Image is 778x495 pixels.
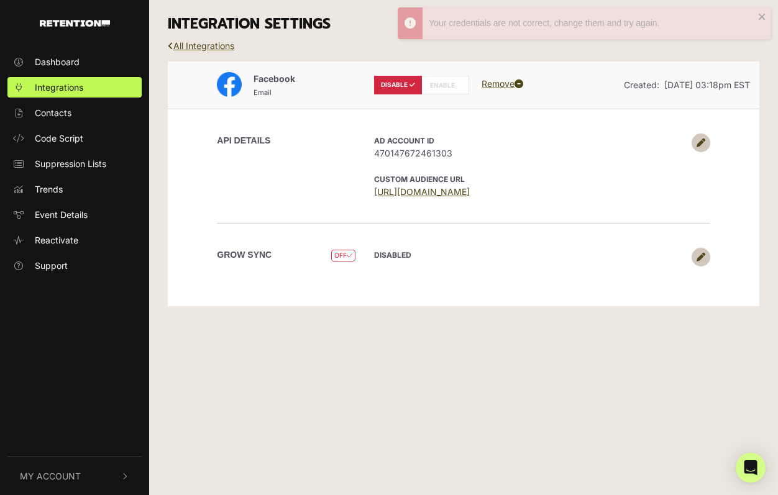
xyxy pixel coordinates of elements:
[35,157,106,170] span: Suppression Lists
[20,470,81,483] span: My Account
[7,153,142,174] a: Suppression Lists
[331,250,355,261] span: OFF
[217,248,272,261] label: Grow Sync
[35,55,80,68] span: Dashboard
[374,147,685,160] span: 470147672461303
[7,230,142,250] a: Reactivate
[254,88,272,97] small: Email
[254,73,295,84] span: Facebook
[624,79,659,90] span: Created:
[7,255,142,276] a: Support
[217,72,242,97] img: Facebook
[7,179,142,199] a: Trends
[35,234,78,247] span: Reactivate
[7,457,142,495] button: My Account
[374,175,465,184] strong: CUSTOM AUDIENCE URL
[664,79,750,90] span: [DATE] 03:18pm EST
[7,102,142,123] a: Contacts
[374,136,434,145] strong: AD Account ID
[374,250,411,260] strong: DISABLED
[35,183,63,196] span: Trends
[374,76,422,94] label: DISABLE
[40,20,110,27] img: Retention.com
[7,77,142,98] a: Integrations
[168,40,234,51] a: All Integrations
[35,132,83,145] span: Code Script
[374,186,470,197] a: [URL][DOMAIN_NAME]
[7,204,142,225] a: Event Details
[7,52,142,72] a: Dashboard
[482,78,523,89] a: Remove
[35,106,71,119] span: Contacts
[429,17,758,30] div: Your credentials are not correct, change them and try again.
[35,259,68,272] span: Support
[7,128,142,148] a: Code Script
[168,16,759,33] h3: INTEGRATION SETTINGS
[736,453,766,483] div: Open Intercom Messenger
[217,134,270,147] label: API DETAILS
[35,81,83,94] span: Integrations
[35,208,88,221] span: Event Details
[421,76,469,94] label: ENABLE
